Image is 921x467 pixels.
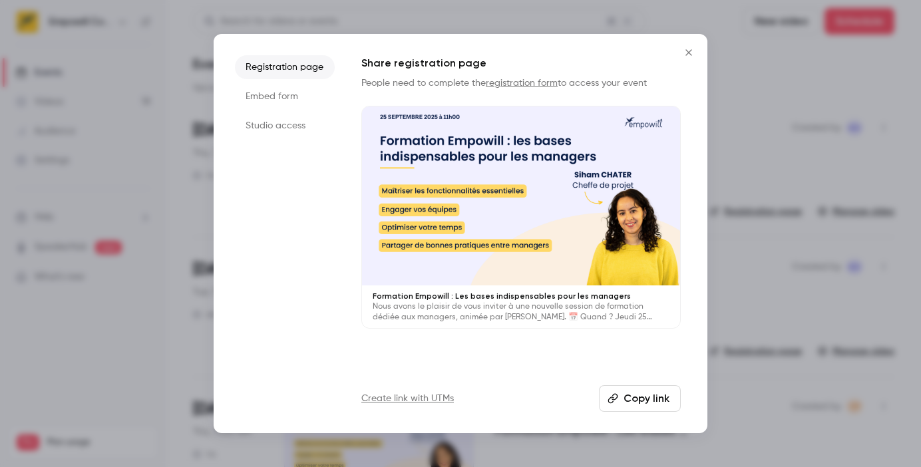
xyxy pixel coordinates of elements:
[373,301,669,323] p: Nous avons le plaisir de vous inviter à une nouvelle session de formation dédiée aux managers, an...
[235,55,335,79] li: Registration page
[235,114,335,138] li: Studio access
[361,106,681,329] a: Formation Empowill : Les bases indispensables pour les managersNous avons le plaisir de vous invi...
[675,39,702,66] button: Close
[486,78,558,88] a: registration form
[235,84,335,108] li: Embed form
[599,385,681,412] button: Copy link
[361,77,681,90] p: People need to complete the to access your event
[373,291,669,301] p: Formation Empowill : Les bases indispensables pour les managers
[361,55,681,71] h1: Share registration page
[361,392,454,405] a: Create link with UTMs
